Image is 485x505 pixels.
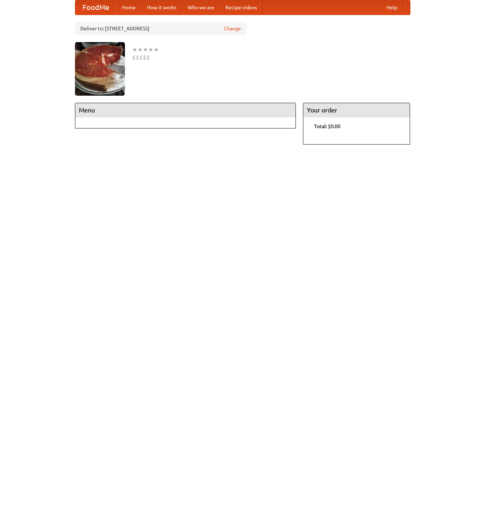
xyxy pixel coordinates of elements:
a: FoodMe [75,0,116,15]
a: Recipe videos [220,0,263,15]
h4: Menu [75,103,296,117]
b: Total: $0.00 [314,123,340,129]
li: $ [132,54,136,61]
a: Help [381,0,403,15]
div: Deliver to: [STREET_ADDRESS] [75,22,246,35]
h4: Your order [303,103,410,117]
li: ★ [137,46,143,54]
li: $ [146,54,150,61]
li: ★ [148,46,153,54]
li: $ [139,54,143,61]
img: angular.jpg [75,42,125,96]
a: How it works [141,0,182,15]
li: ★ [143,46,148,54]
li: ★ [153,46,159,54]
li: $ [143,54,146,61]
a: Who we are [182,0,220,15]
a: Change [224,25,241,32]
li: $ [136,54,139,61]
a: Home [116,0,141,15]
li: ★ [132,46,137,54]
